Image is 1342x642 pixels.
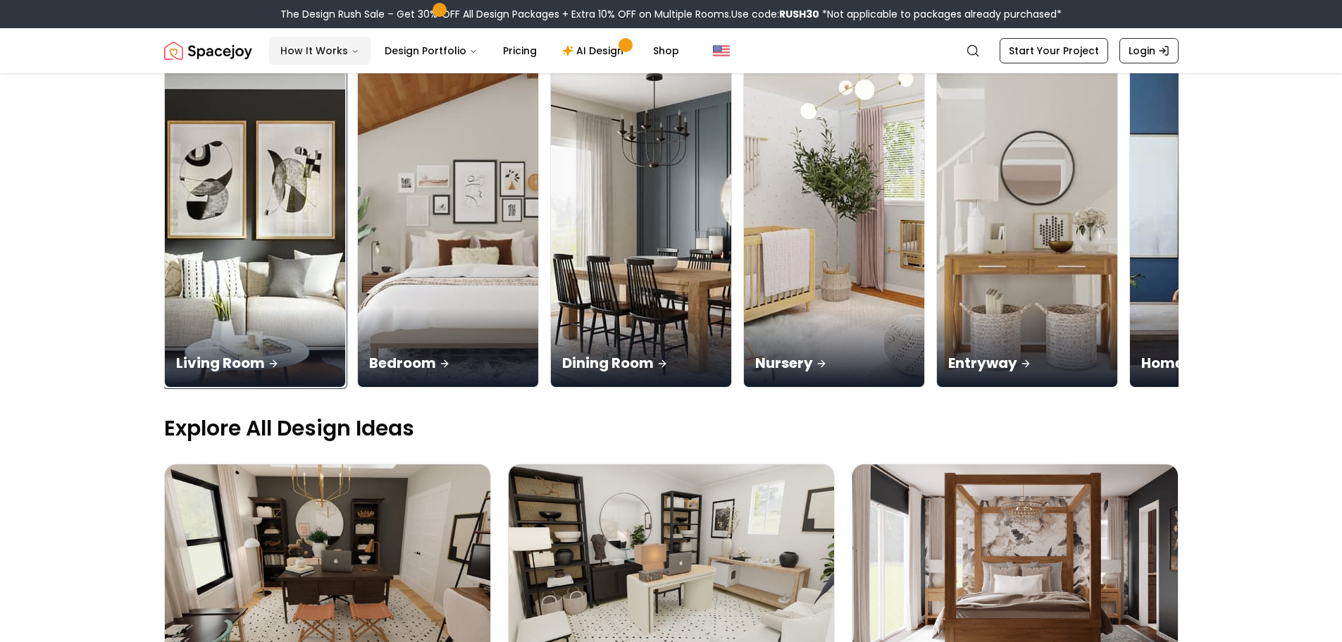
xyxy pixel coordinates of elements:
a: NurseryNursery [743,68,925,388]
img: Spacejoy Logo [164,37,252,65]
p: Bedroom [369,353,527,373]
a: Spacejoy [164,37,252,65]
a: Login [1119,38,1179,63]
a: Living RoomLiving Room [164,68,346,388]
b: RUSH30 [779,7,819,21]
a: Shop [642,37,690,65]
nav: Global [164,28,1179,73]
a: Dining RoomDining Room [550,68,732,388]
img: Entryway [937,68,1117,387]
p: Explore All Design Ideas [164,416,1179,441]
a: AI Design [551,37,639,65]
div: The Design Rush Sale – Get 30% OFF All Design Packages + Extra 10% OFF on Multiple Rooms. [280,7,1062,21]
p: Living Room [176,353,334,373]
img: Dining Room [551,68,731,387]
a: BedroomBedroom [357,68,539,388]
p: Dining Room [562,353,720,373]
button: Design Portfolio [373,37,489,65]
button: How It Works [269,37,371,65]
span: Use code: [731,7,819,21]
nav: Main [269,37,690,65]
img: Living Room [165,68,345,387]
img: United States [713,42,730,59]
img: Home Office [1130,68,1310,387]
a: Home OfficeHome Office [1129,68,1311,388]
a: Start Your Project [1000,38,1108,63]
img: Bedroom [358,68,538,387]
p: Home Office [1141,353,1299,373]
span: *Not applicable to packages already purchased* [819,7,1062,21]
a: Pricing [492,37,548,65]
img: Nursery [744,68,924,387]
p: Entryway [948,353,1106,373]
a: EntrywayEntryway [936,68,1118,388]
p: Nursery [755,353,913,373]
